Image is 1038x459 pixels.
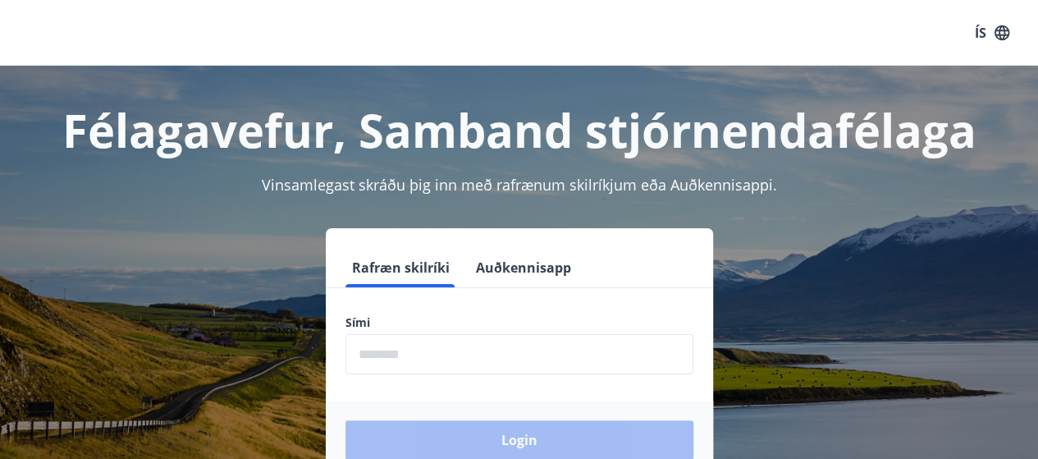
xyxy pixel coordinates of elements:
[262,175,777,195] span: Vinsamlegast skráðu þig inn með rafrænum skilríkjum eða Auðkennisappi.
[966,18,1018,48] button: ÍS
[469,248,578,287] button: Auðkennisapp
[20,99,1018,161] h1: Félagavefur, Samband stjórnendafélaga
[345,248,456,287] button: Rafræn skilríki
[345,314,693,331] label: Sími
